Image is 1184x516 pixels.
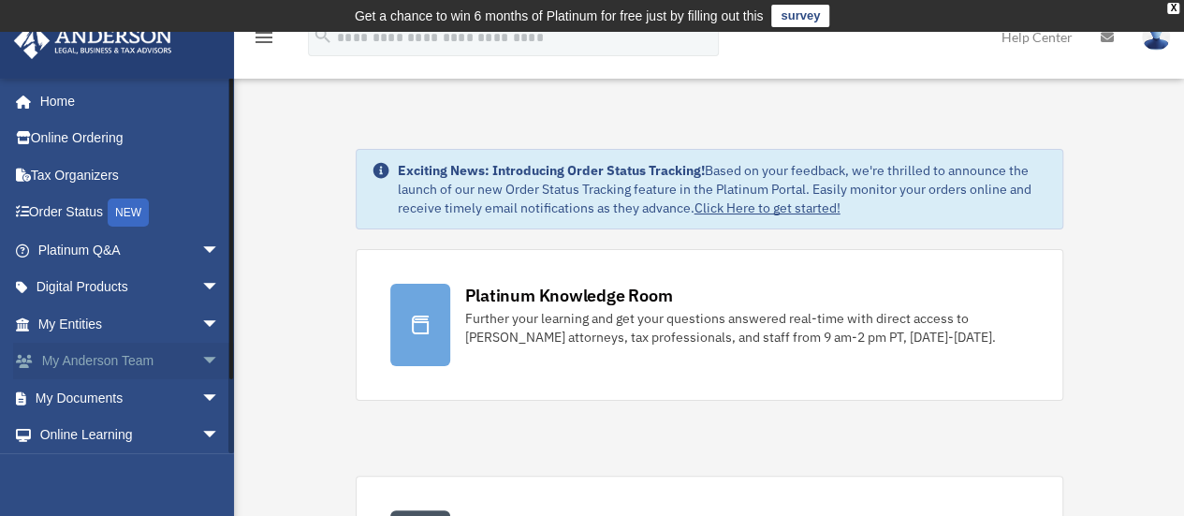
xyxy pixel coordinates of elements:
a: Online Ordering [13,120,248,157]
div: Platinum Knowledge Room [465,284,673,307]
a: My Documentsarrow_drop_down [13,379,248,417]
a: Online Learningarrow_drop_down [13,417,248,454]
i: menu [253,26,275,49]
img: Anderson Advisors Platinum Portal [8,22,178,59]
div: NEW [108,199,149,227]
i: search [313,25,333,46]
a: Order StatusNEW [13,194,248,232]
div: close [1167,3,1179,14]
a: My Entitiesarrow_drop_down [13,305,248,343]
span: arrow_drop_down [201,231,239,270]
div: Based on your feedback, we're thrilled to announce the launch of our new Order Status Tracking fe... [398,161,1047,217]
a: Digital Productsarrow_drop_down [13,269,248,306]
a: Tax Organizers [13,156,248,194]
span: arrow_drop_down [201,379,239,418]
span: arrow_drop_down [201,305,239,344]
span: arrow_drop_down [201,417,239,455]
strong: Exciting News: Introducing Order Status Tracking! [398,162,705,179]
a: Platinum Knowledge Room Further your learning and get your questions answered real-time with dire... [356,249,1063,401]
div: Get a chance to win 6 months of Platinum for free just by filling out this [355,5,764,27]
a: Home [13,82,239,120]
img: User Pic [1142,23,1170,51]
span: arrow_drop_down [201,269,239,307]
span: arrow_drop_down [201,343,239,381]
div: Further your learning and get your questions answered real-time with direct access to [PERSON_NAM... [465,309,1029,346]
a: Platinum Q&Aarrow_drop_down [13,231,248,269]
a: survey [771,5,829,27]
a: My Anderson Teamarrow_drop_down [13,343,248,380]
a: menu [253,33,275,49]
a: Click Here to get started! [694,199,840,216]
